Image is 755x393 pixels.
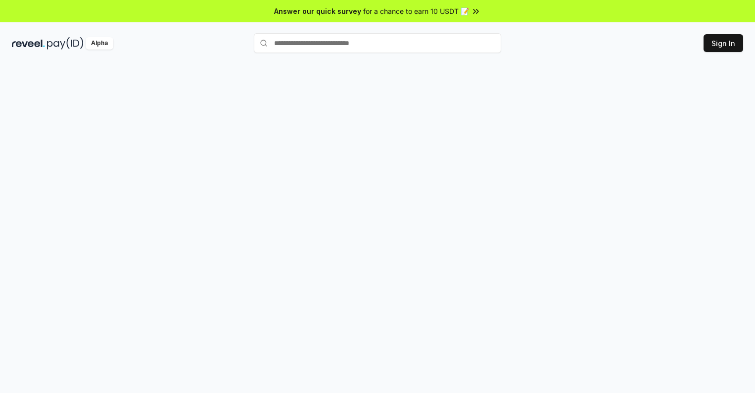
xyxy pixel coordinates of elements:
[47,37,84,50] img: pay_id
[704,34,743,52] button: Sign In
[363,6,469,16] span: for a chance to earn 10 USDT 📝
[12,37,45,50] img: reveel_dark
[274,6,361,16] span: Answer our quick survey
[86,37,113,50] div: Alpha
